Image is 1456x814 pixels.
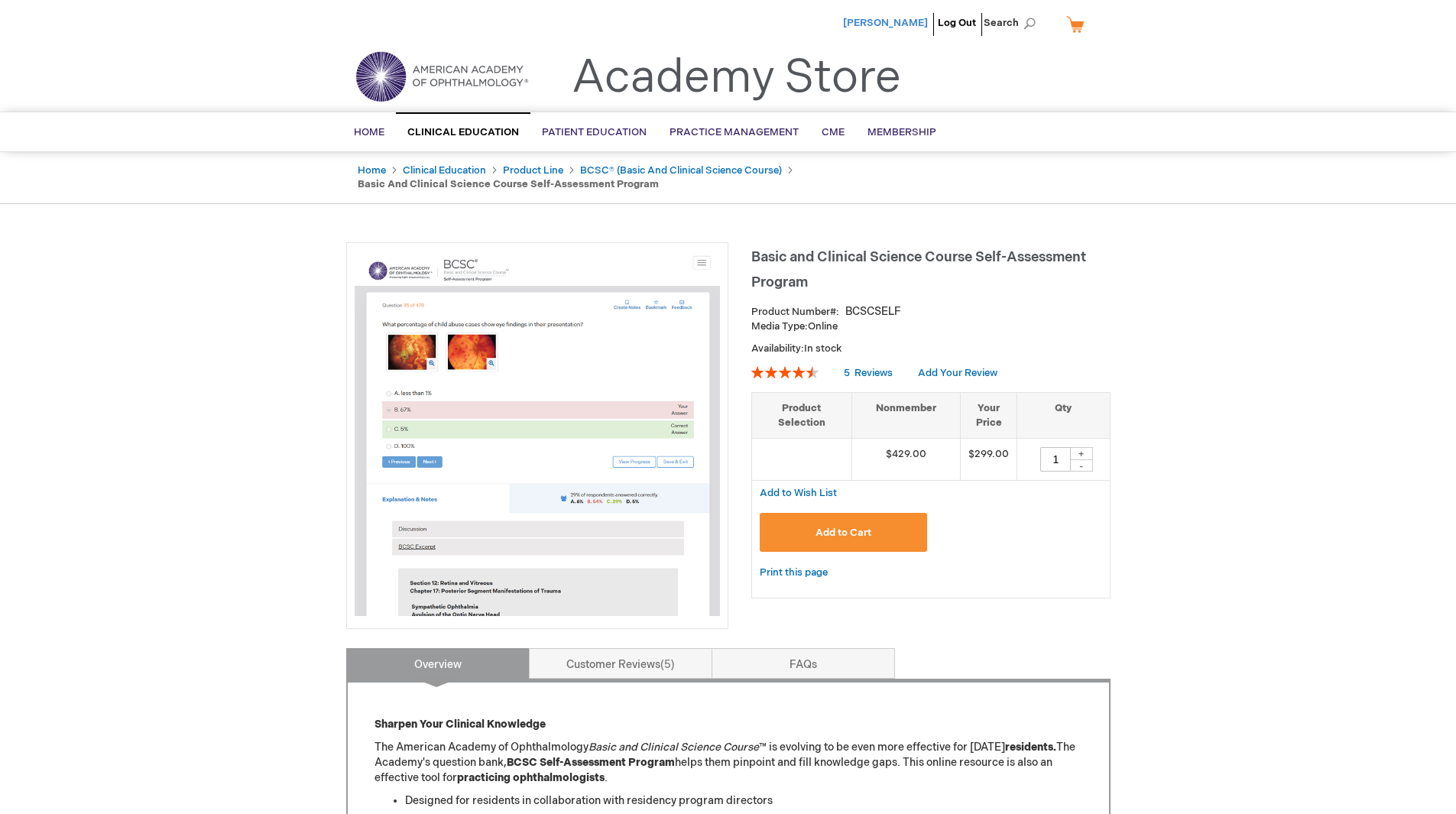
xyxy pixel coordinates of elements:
span: Membership [867,126,936,138]
span: Reviews [854,367,893,379]
a: 5 Reviews [844,367,895,379]
span: Clinical Education [407,126,519,138]
span: Add to Cart [816,527,871,539]
a: Academy Store [572,50,901,105]
strong: Sharpen Your Clinical Knowledge [375,718,546,731]
a: [PERSON_NAME] [843,17,928,29]
div: 92% [751,366,819,378]
span: Home [354,126,384,138]
strong: Media Type: [751,320,808,332]
td: $299.00 [961,439,1017,481]
input: Qty [1040,447,1071,472]
strong: practicing ophthalmologists [457,771,605,784]
a: Customer Reviews5 [529,648,712,679]
span: Patient Education [542,126,647,138]
span: Search [984,8,1042,38]
span: 5 [844,367,850,379]
a: BCSC® (Basic and Clinical Science Course) [580,164,782,177]
em: Basic and Clinical Science Course [589,741,759,754]
strong: residents. [1005,741,1056,754]
p: Availability: [751,342,1111,356]
a: Home [358,164,386,177]
img: Basic and Clinical Science Course Self-Assessment Program [355,251,720,616]
button: Add to Cart [760,513,928,552]
a: Log Out [938,17,976,29]
a: Clinical Education [403,164,486,177]
strong: BCSC Self-Assessment Program [507,756,675,769]
th: Product Selection [752,393,852,439]
strong: Basic and Clinical Science Course Self-Assessment Program [358,178,659,190]
div: BCSCSELF [845,304,901,319]
a: Product Line [503,164,563,177]
span: In stock [804,342,841,355]
a: Print this page [760,563,828,582]
span: CME [822,126,845,138]
div: + [1070,447,1093,460]
span: Basic and Clinical Science Course Self-Assessment Program [751,249,1086,290]
p: Online [751,319,1111,334]
span: 5 [660,658,675,671]
li: Designed for residents in collaboration with residency program directors [405,793,1082,809]
strong: Product Number [751,306,839,318]
th: Nonmember [851,393,961,439]
p: The American Academy of Ophthalmology ™ is evolving to be even more effective for [DATE] The Acad... [375,740,1082,786]
div: - [1070,459,1093,472]
th: Your Price [961,393,1017,439]
span: Add to Wish List [760,487,837,499]
td: $429.00 [851,439,961,481]
span: Practice Management [670,126,799,138]
a: Add Your Review [918,367,997,379]
th: Qty [1017,393,1110,439]
a: Overview [346,648,530,679]
a: Add to Wish List [760,486,837,499]
a: FAQs [712,648,895,679]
